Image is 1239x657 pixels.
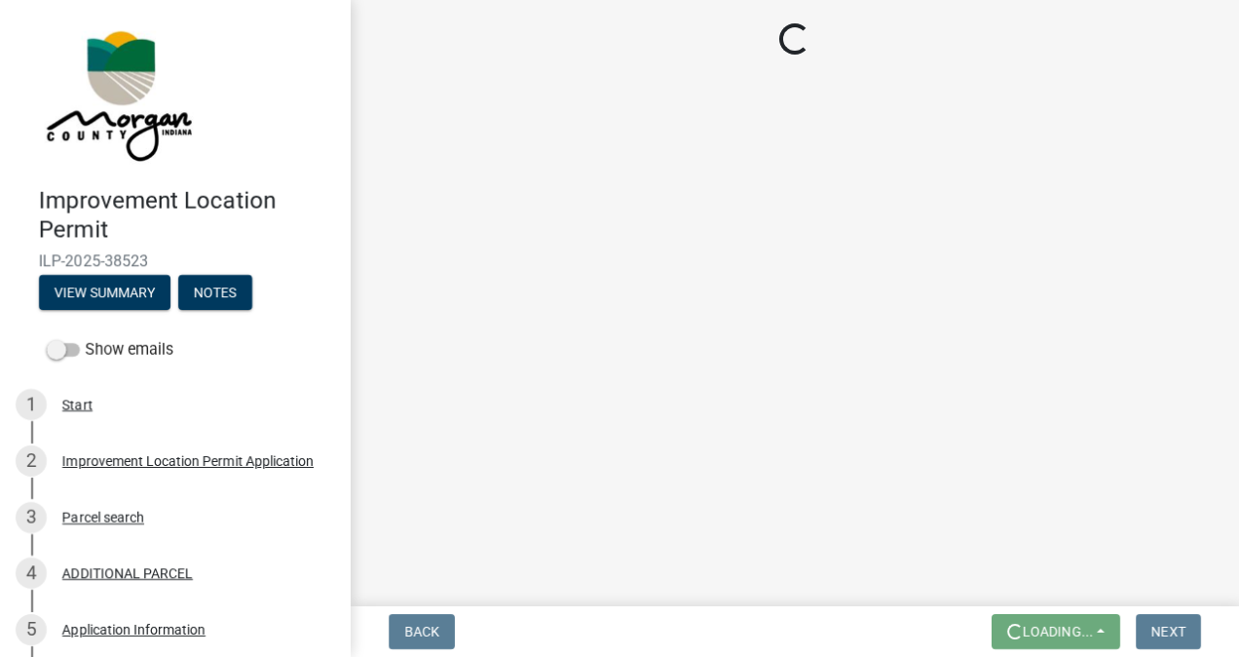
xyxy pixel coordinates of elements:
div: 1 [16,389,47,420]
button: View Summary [39,275,170,310]
span: ILP-2025-38523 [39,251,312,270]
img: Morgan County, Indiana [39,20,196,167]
h4: Improvement Location Permit [39,187,335,244]
button: Next [1136,614,1201,649]
span: Back [404,624,439,639]
button: Loading... [992,614,1120,649]
label: Show emails [47,338,173,362]
wm-modal-confirm: Notes [178,286,252,301]
div: Improvement Location Permit Application [62,454,314,468]
div: 3 [16,502,47,533]
div: Application Information [62,623,206,637]
div: Start [62,398,93,411]
wm-modal-confirm: Summary [39,286,170,301]
div: 2 [16,445,47,477]
div: ADDITIONAL PARCEL [62,566,193,580]
button: Notes [178,275,252,310]
button: Back [389,614,455,649]
div: Parcel search [62,511,144,524]
span: Next [1151,624,1185,639]
span: Loading... [1023,624,1093,639]
div: 5 [16,614,47,645]
div: 4 [16,558,47,589]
